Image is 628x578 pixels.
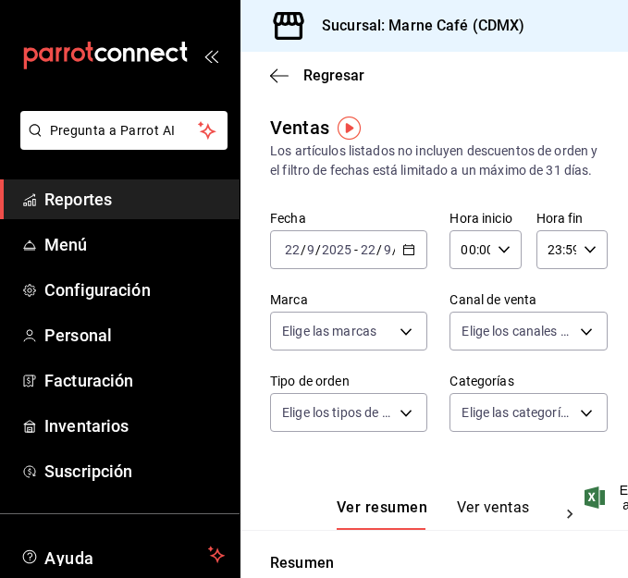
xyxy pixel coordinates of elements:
[337,498,551,530] div: navigation tabs
[360,242,376,257] input: --
[203,48,218,63] button: open_drawer_menu
[303,67,364,84] span: Regresar
[282,403,393,422] span: Elige los tipos de orden
[354,242,358,257] span: -
[44,413,225,438] span: Inventarios
[44,277,225,302] span: Configuración
[44,368,225,393] span: Facturación
[449,212,521,225] label: Hora inicio
[337,498,427,530] button: Ver resumen
[270,114,329,141] div: Ventas
[284,242,301,257] input: --
[536,212,608,225] label: Hora fin
[270,552,598,574] p: Resumen
[306,242,315,257] input: --
[462,403,573,422] span: Elige las categorías
[449,375,607,387] label: Categorías
[44,323,225,348] span: Personal
[270,67,364,84] button: Regresar
[282,322,376,340] span: Elige las marcas
[44,232,225,257] span: Menú
[338,117,361,140] img: Tooltip marker
[321,242,352,257] input: ----
[449,293,607,306] label: Canal de venta
[383,242,392,257] input: --
[462,322,573,340] span: Elige los canales de venta
[44,187,225,212] span: Reportes
[270,212,427,225] label: Fecha
[307,15,525,37] h3: Sucursal: Marne Café (CDMX)
[392,242,398,257] span: /
[315,242,321,257] span: /
[270,375,427,387] label: Tipo de orden
[44,459,225,484] span: Suscripción
[13,134,228,154] a: Pregunta a Parrot AI
[376,242,382,257] span: /
[44,544,201,566] span: Ayuda
[270,293,427,306] label: Marca
[270,141,598,180] div: Los artículos listados no incluyen descuentos de orden y el filtro de fechas está limitado a un m...
[50,121,199,141] span: Pregunta a Parrot AI
[457,498,530,530] button: Ver ventas
[20,111,228,150] button: Pregunta a Parrot AI
[301,242,306,257] span: /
